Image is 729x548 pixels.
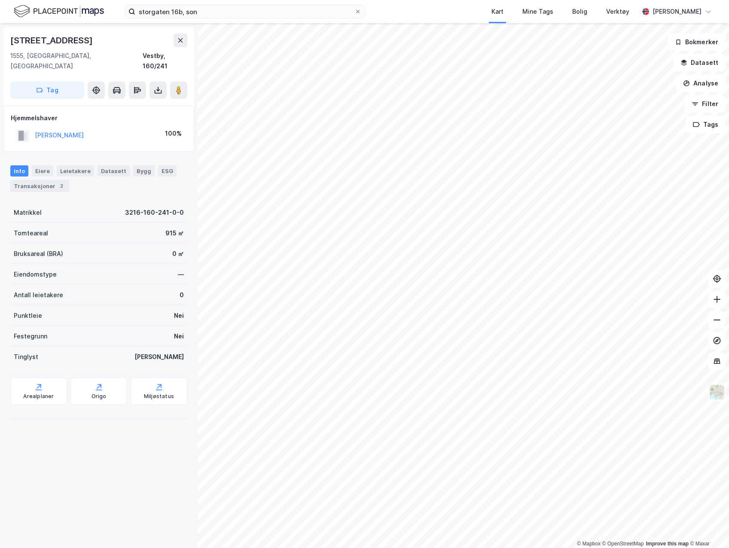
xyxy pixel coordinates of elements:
input: Søk på adresse, matrikkel, gårdeiere, leietakere eller personer [135,5,354,18]
div: Matrikkel [14,207,42,218]
div: Info [10,165,28,177]
button: Bokmerker [668,33,726,51]
div: Tinglyst [14,352,38,362]
div: Eiere [32,165,53,177]
div: Kart [491,6,503,17]
img: Z [709,384,725,400]
div: 100% [165,128,182,139]
div: Transaksjoner [10,180,69,192]
iframe: Chat Widget [686,507,729,548]
div: Eiendomstype [14,269,57,280]
div: [STREET_ADDRESS] [10,33,95,47]
a: Mapbox [577,541,601,547]
div: Leietakere [57,165,94,177]
button: Tag [10,82,84,99]
div: [PERSON_NAME] [134,352,184,362]
div: [PERSON_NAME] [653,6,702,17]
img: logo.f888ab2527a4732fd821a326f86c7f29.svg [14,4,104,19]
div: Nei [174,311,184,321]
button: Datasett [673,54,726,71]
div: Tomteareal [14,228,48,238]
div: Antall leietakere [14,290,63,300]
a: Improve this map [646,541,689,547]
div: Verktøy [606,6,629,17]
button: Analyse [676,75,726,92]
div: Arealplaner [23,393,54,400]
button: Filter [684,95,726,113]
div: 0 [180,290,184,300]
div: Punktleie [14,311,42,321]
button: Tags [686,116,726,133]
div: Bolig [572,6,587,17]
div: Nei [174,331,184,341]
div: Festegrunn [14,331,47,341]
div: 915 ㎡ [165,228,184,238]
div: 3216-160-241-0-0 [125,207,184,218]
div: ESG [158,165,177,177]
div: — [178,269,184,280]
div: Vestby, 160/241 [143,51,187,71]
div: Datasett [98,165,130,177]
div: 1555, [GEOGRAPHIC_DATA], [GEOGRAPHIC_DATA] [10,51,143,71]
div: Hjemmelshaver [11,113,187,123]
a: OpenStreetMap [602,541,644,547]
div: 2 [57,182,66,190]
div: 0 ㎡ [172,249,184,259]
div: Bruksareal (BRA) [14,249,63,259]
div: Miljøstatus [144,393,174,400]
div: Bygg [133,165,155,177]
div: Mine Tags [522,6,553,17]
div: Origo [92,393,107,400]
